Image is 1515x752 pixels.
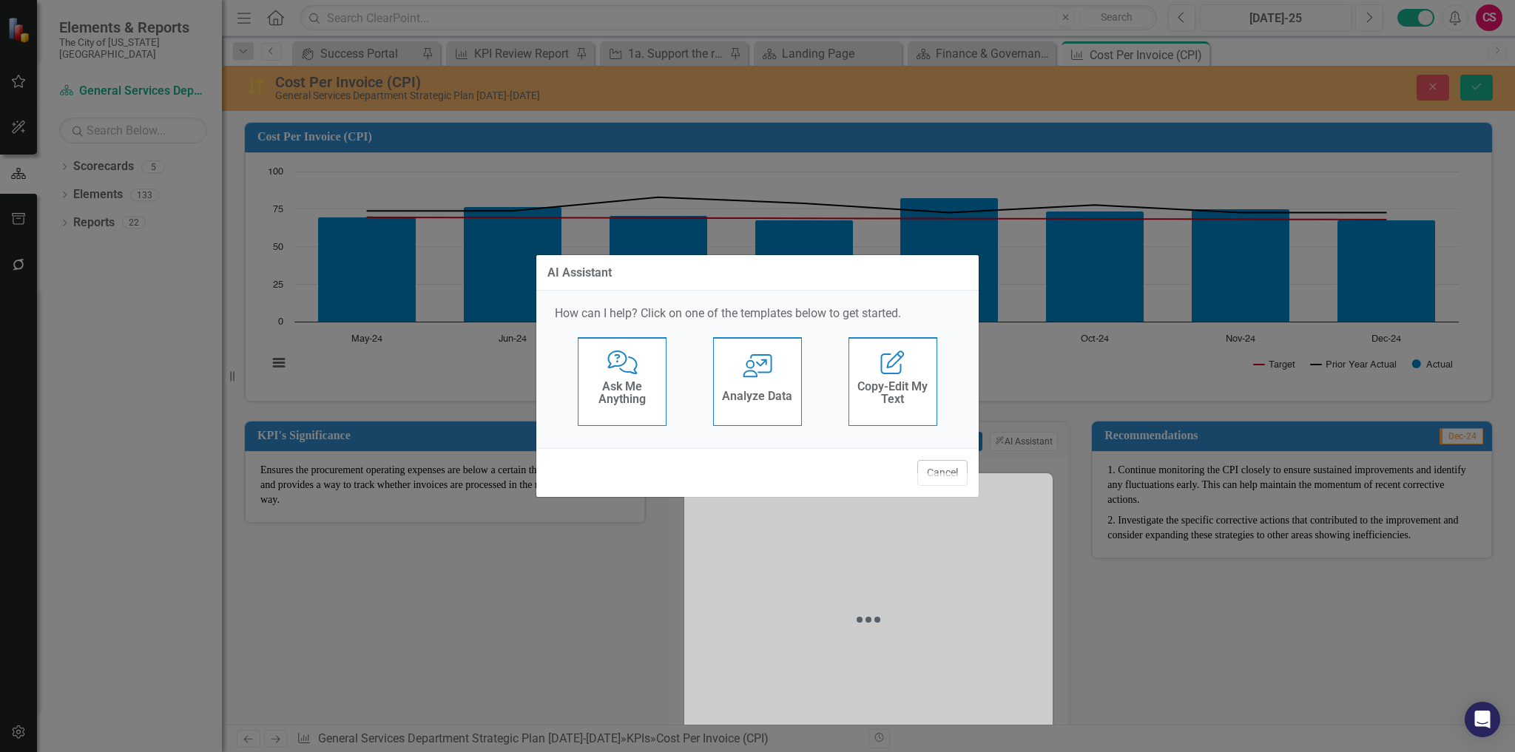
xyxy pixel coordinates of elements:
[857,380,929,406] h4: Copy-Edit My Text
[722,390,792,403] h4: Analyze Data
[547,266,612,280] div: AI Assistant
[555,305,960,322] p: How can I help? Click on one of the templates below to get started.
[586,380,658,406] h4: Ask Me Anything
[917,460,968,486] button: Cancel
[1465,702,1500,737] div: Open Intercom Messenger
